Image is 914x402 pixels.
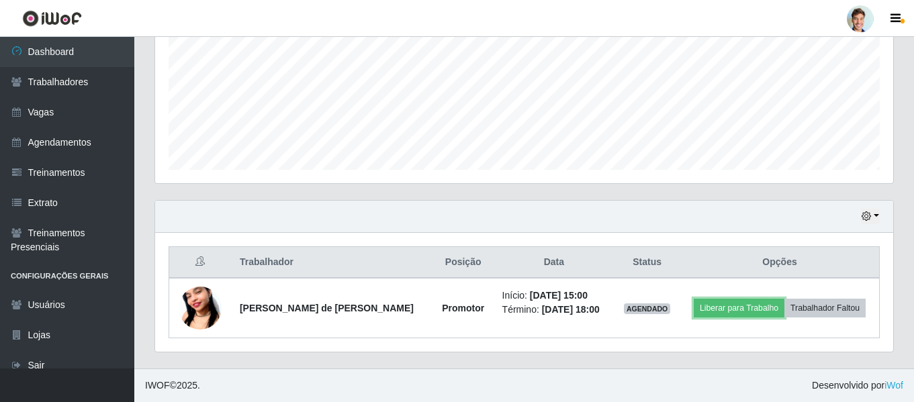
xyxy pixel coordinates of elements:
[494,247,614,279] th: Data
[694,299,784,317] button: Liberar para Trabalho
[812,379,903,393] span: Desenvolvido por
[502,289,606,303] li: Início:
[884,380,903,391] a: iWof
[432,247,494,279] th: Posição
[784,299,866,317] button: Trabalhador Faltou
[542,304,600,315] time: [DATE] 18:00
[680,247,879,279] th: Opções
[624,303,671,314] span: AGENDADO
[502,303,606,317] li: Término:
[232,247,432,279] th: Trabalhador
[530,290,588,301] time: [DATE] 15:00
[145,380,170,391] span: IWOF
[179,270,222,346] img: 1738158196046.jpeg
[240,303,414,313] strong: [PERSON_NAME] de [PERSON_NAME]
[442,303,484,313] strong: Promotor
[145,379,200,393] span: © 2025 .
[22,10,82,27] img: CoreUI Logo
[614,247,680,279] th: Status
